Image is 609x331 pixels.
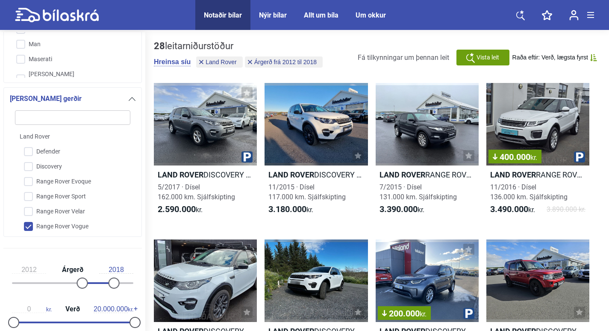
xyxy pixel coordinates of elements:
span: Raða eftir: Verð, lægsta fyrst [512,54,588,61]
span: kr. [530,154,537,162]
span: Vista leit [477,53,499,62]
span: kr. [380,204,424,215]
span: 7/2015 · Dísel 131.000 km. Sjálfskipting [380,183,457,201]
span: kr. [12,305,52,313]
a: Notaðir bílar [204,11,242,19]
span: Land Rover [20,132,50,141]
b: 3.180.000 [268,204,306,214]
span: kr. [94,305,133,313]
span: kr. [158,204,203,215]
span: Fá tilkynningar um þennan leit [358,53,449,62]
h2: RANGE ROVER EVOQUE SE+ [486,170,589,180]
a: Um okkur [356,11,386,19]
img: parking.png [574,151,585,163]
b: 28 [154,41,165,51]
span: 11/2016 · Dísel 136.000 km. Sjálfskipting [490,183,568,201]
div: leitarniðurstöður [154,41,325,52]
span: 200.000 [382,309,427,318]
a: Nýir bílar [259,11,287,19]
span: 5/2017 · Dísel 162.000 km. Sjálfskipting [158,183,235,201]
b: Land Rover [380,170,425,179]
a: Land RoverDISCOVERY SPORT SE11/2015 · Dísel117.000 km. Sjálfskipting3.180.000kr. [265,83,368,222]
b: Land Rover [268,170,314,179]
a: Allt um bíla [304,11,338,19]
span: 11/2015 · Dísel 117.000 km. Sjálfskipting [268,183,346,201]
img: parking.png [463,308,474,319]
button: Hreinsa síu [154,58,191,66]
span: Árgerð [60,266,85,273]
b: Land Rover [490,170,536,179]
a: 400.000kr.Land RoverRANGE ROVER EVOQUE SE+11/2016 · Dísel136.000 km. Sjálfskipting3.490.000kr.3.8... [486,83,589,222]
span: Verð [63,306,82,313]
b: 3.490.000 [490,204,528,214]
span: 3.890.000 kr. [547,204,585,215]
a: Land RoverRANGE ROVER EVOQUE7/2015 · Dísel131.000 km. Sjálfskipting3.390.000kr. [376,83,479,222]
span: kr. [420,310,427,318]
img: user-login.svg [569,10,579,21]
span: Land Rover [206,59,236,65]
span: 400.000 [493,153,537,161]
span: kr. [268,204,313,215]
b: 3.390.000 [380,204,418,214]
h2: DISCOVERY SPORT SE [154,170,257,180]
a: Land RoverDISCOVERY SPORT SE5/2017 · Dísel162.000 km. Sjálfskipting2.590.000kr. [154,83,257,222]
b: Land Rover [158,170,203,179]
span: kr. [490,204,535,215]
button: Árgerð frá 2012 til 2018 [245,56,323,68]
h2: RANGE ROVER EVOQUE [376,170,479,180]
b: 2.590.000 [158,204,196,214]
span: Árgerð frá 2012 til 2018 [254,59,317,65]
button: Raða eftir: Verð, lægsta fyrst [512,54,597,61]
button: Land Rover [196,56,242,68]
span: [PERSON_NAME] gerðir [10,93,82,105]
h2: DISCOVERY SPORT SE [265,170,368,180]
img: parking.png [241,151,253,163]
